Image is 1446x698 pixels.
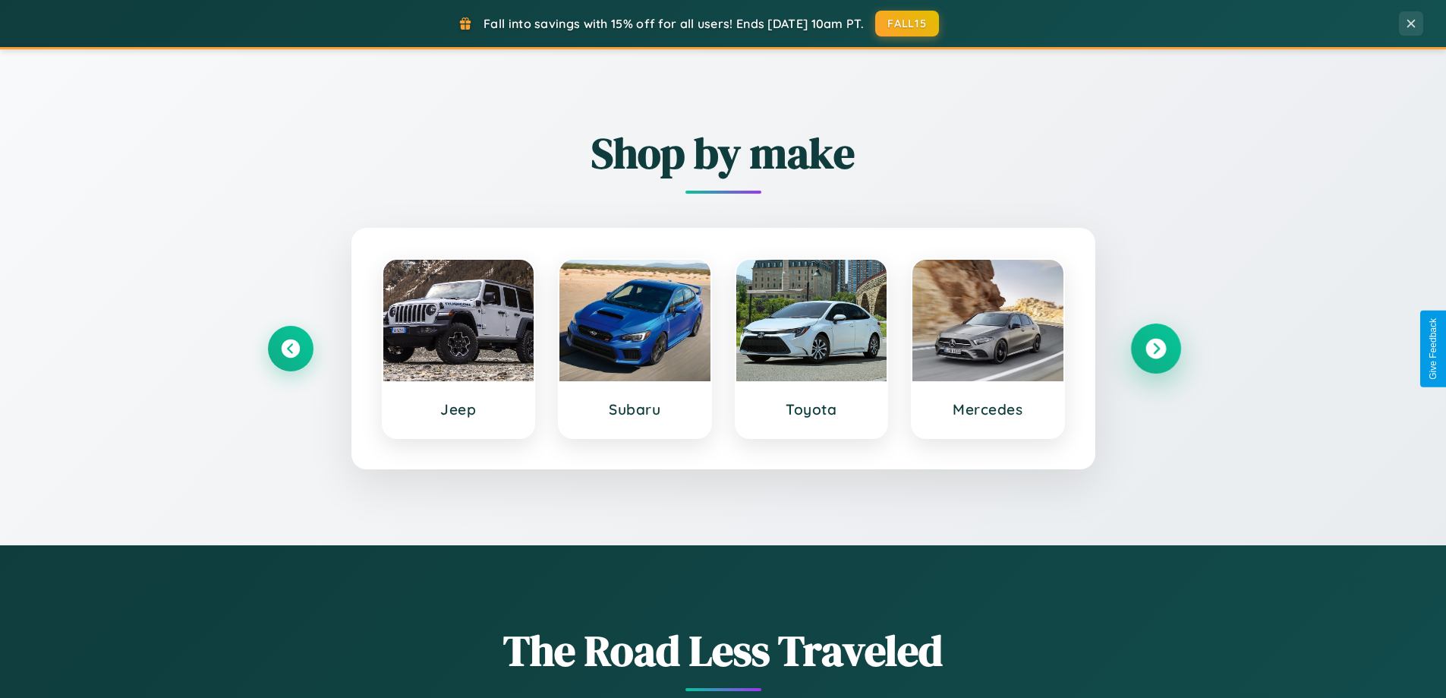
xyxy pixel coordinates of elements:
[268,124,1179,182] h2: Shop by make
[1428,318,1438,380] div: Give Feedback
[484,16,864,31] span: Fall into savings with 15% off for all users! Ends [DATE] 10am PT.
[575,400,695,418] h3: Subaru
[268,621,1179,680] h1: The Road Less Traveled
[875,11,939,36] button: FALL15
[751,400,872,418] h3: Toyota
[928,400,1048,418] h3: Mercedes
[399,400,519,418] h3: Jeep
